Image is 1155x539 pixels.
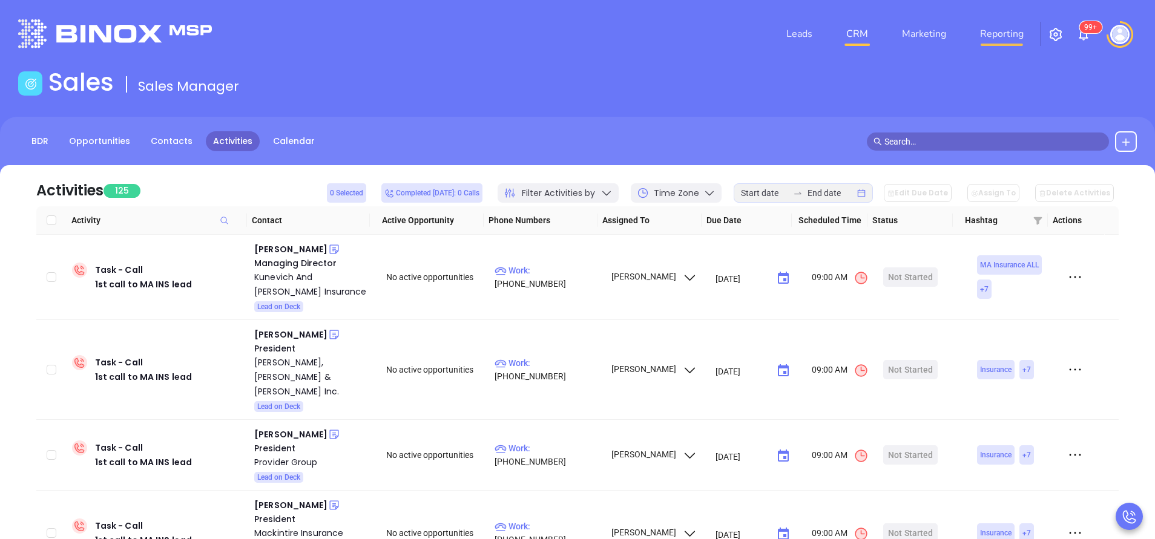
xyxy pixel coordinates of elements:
[484,206,597,235] th: Phone Numbers
[884,184,952,202] button: Edit Due Date
[1079,21,1102,33] sup: 100
[965,214,1028,227] span: Hashtag
[138,77,239,96] span: Sales Manager
[741,186,788,200] input: Start date
[874,137,882,146] span: search
[897,22,951,46] a: Marketing
[610,449,697,459] span: [PERSON_NAME]
[254,442,369,455] div: President
[702,206,792,235] th: Due Date
[812,448,869,463] span: 09:00 AM
[495,443,530,453] span: Work :
[716,365,767,377] input: MM/DD/YYYY
[495,521,530,531] span: Work :
[254,498,327,512] div: [PERSON_NAME]
[1022,448,1031,462] span: + 7
[386,448,484,462] div: No active opportunities
[370,206,484,235] th: Active Opportunity
[980,258,1039,272] span: MA Insurance ALL
[771,444,795,468] button: Choose date, selected date is Sep 29, 2025
[980,283,989,296] span: + 7
[257,400,300,413] span: Lead on Deck
[793,188,803,198] span: to
[495,266,530,275] span: Work :
[771,359,795,383] button: Choose date, selected date is Sep 29, 2025
[597,206,702,235] th: Assigned To
[967,184,1019,202] button: Assign To
[266,131,322,151] a: Calendar
[1048,206,1105,235] th: Actions
[888,445,933,465] div: Not Started
[62,131,137,151] a: Opportunities
[95,370,192,384] div: 1st call to MA INS lead
[975,22,1028,46] a: Reporting
[254,242,327,256] div: [PERSON_NAME]
[716,272,767,284] input: MM/DD/YYYY
[1022,363,1031,376] span: + 7
[254,512,369,526] div: President
[867,206,953,235] th: Status
[1076,27,1091,42] img: iconNotification
[384,186,479,200] span: Completed [DATE]: 0 Calls
[792,206,867,235] th: Scheduled Time
[812,363,869,378] span: 09:00 AM
[330,186,363,200] span: 0 Selected
[95,355,192,384] div: Task - Call
[95,263,192,292] div: Task - Call
[495,356,600,383] p: [PHONE_NUMBER]
[257,300,300,313] span: Lead on Deck
[71,214,242,227] span: Activity
[610,528,697,537] span: [PERSON_NAME]
[716,450,767,462] input: MM/DD/YYYY
[771,266,795,290] button: Choose date, selected date is Sep 29, 2025
[610,272,697,281] span: [PERSON_NAME]
[808,186,855,200] input: End date
[254,270,369,299] a: Kunevich And [PERSON_NAME] Insurance
[980,448,1012,462] span: Insurance
[254,327,327,342] div: [PERSON_NAME]
[48,68,114,97] h1: Sales
[888,267,933,287] div: Not Started
[888,360,933,379] div: Not Started
[95,455,192,469] div: 1st call to MA INS lead
[95,277,192,292] div: 1st call to MA INS lead
[782,22,817,46] a: Leads
[884,135,1102,148] input: Search…
[254,342,369,355] div: President
[206,131,260,151] a: Activities
[24,131,56,151] a: BDR
[495,442,600,468] p: [PHONE_NUMBER]
[654,187,699,200] span: Time Zone
[610,364,697,374] span: [PERSON_NAME]
[247,206,370,235] th: Contact
[386,363,484,376] div: No active opportunities
[95,440,192,469] div: Task - Call
[793,188,803,198] span: swap-right
[980,363,1012,376] span: Insurance
[257,471,300,484] span: Lead on Deck
[1035,184,1114,202] button: Delete Activities
[522,187,595,200] span: Filter Activities by
[1048,27,1063,42] img: iconSetting
[386,270,484,284] div: No active opportunities
[254,427,327,442] div: [PERSON_NAME]
[18,19,212,48] img: logo
[254,455,369,469] a: Provider Group
[812,270,869,286] span: 09:00 AM
[841,22,873,46] a: CRM
[495,264,600,290] p: [PHONE_NUMBER]
[1110,25,1130,44] img: user
[104,184,140,198] span: 125
[495,358,530,368] span: Work :
[254,256,369,270] div: Managing Director
[36,180,104,201] div: Activities
[254,355,369,399] a: [PERSON_NAME], [PERSON_NAME] & [PERSON_NAME] Inc.
[143,131,200,151] a: Contacts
